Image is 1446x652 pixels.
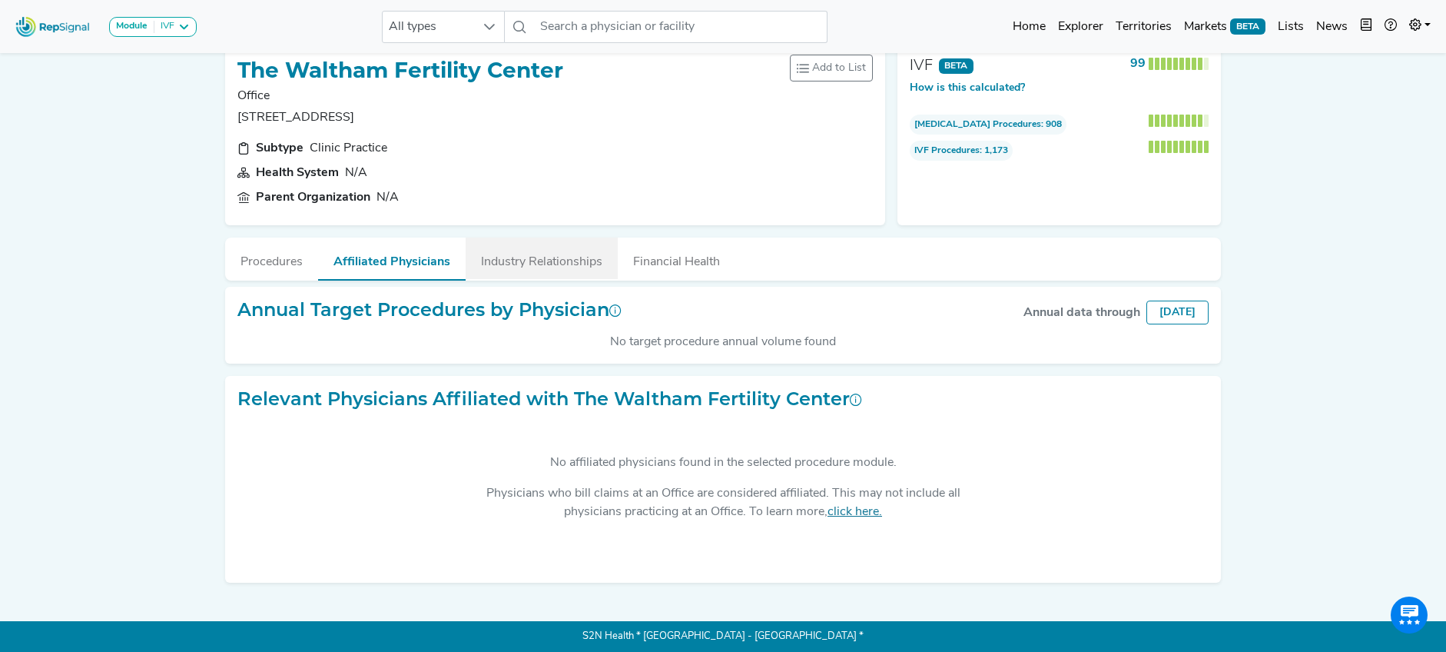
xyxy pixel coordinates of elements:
button: ModuleIVF [109,17,197,37]
div: IVF [154,21,174,33]
div: No target procedure annual volume found [237,333,1209,351]
div: Parent Organization [256,188,370,207]
strong: 99 [1130,58,1146,70]
div: Clinic Practice [310,139,387,158]
p: No affiliated physicians found in the selected procedure module. [480,454,966,472]
div: Annual data through [1023,304,1140,322]
div: N/A [345,164,367,182]
div: [DATE] [1146,301,1209,324]
button: How is this calculated? [910,80,1025,96]
span: [MEDICAL_DATA] Procedures [914,118,1041,131]
div: N/A [376,188,399,207]
a: click here. [827,506,882,518]
a: News [1310,12,1354,42]
div: Subtype [256,139,303,158]
p: [STREET_ADDRESS] [237,108,563,127]
p: S2N Health * [GEOGRAPHIC_DATA] - [GEOGRAPHIC_DATA] * [225,621,1221,652]
div: Health System [256,164,339,182]
span: IVF Procedures [914,144,980,158]
a: MarketsBETA [1178,12,1272,42]
button: Add to List [790,55,873,81]
a: Home [1007,12,1052,42]
strong: Module [116,22,148,31]
span: BETA [1230,18,1265,34]
h1: The Waltham Fertility Center [237,58,563,84]
div: IVF [910,55,933,78]
button: Affiliated Physicians [318,238,466,281]
button: Procedures [225,238,318,279]
button: Industry Relationships [466,238,618,279]
p: Office [237,87,563,105]
a: Territories [1109,12,1178,42]
a: Lists [1272,12,1310,42]
input: Search a physician or facility [534,11,827,43]
span: Add to List [812,60,866,76]
h2: Annual Target Procedures by Physician [237,299,622,321]
span: BETA [939,58,974,74]
button: Financial Health [618,238,735,279]
span: : 908 [910,115,1067,135]
span: : 1,173 [910,141,1013,161]
p: Physicians who bill claims at an Office are considered affiliated. This may not include all physi... [480,484,966,521]
a: Explorer [1052,12,1109,42]
h2: Relevant Physicians Affiliated with The Waltham Fertility Center [237,388,862,411]
button: Intel Book [1354,12,1378,42]
span: All types [383,12,475,42]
